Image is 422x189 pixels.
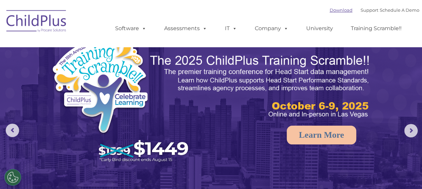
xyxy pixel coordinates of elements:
span: Phone number [93,72,122,77]
span: Last name [93,44,114,49]
a: Training Scramble!! [344,22,408,35]
a: Download [330,7,353,13]
img: ChildPlus by Procare Solutions [3,5,70,39]
a: University [299,22,340,35]
a: Company [248,22,295,35]
button: Cookies Settings [4,169,21,186]
a: Software [108,22,153,35]
a: Schedule A Demo [380,7,419,13]
a: Learn More [287,126,356,144]
a: Support [361,7,378,13]
a: Assessments [157,22,214,35]
font: | [330,7,419,13]
a: IT [218,22,244,35]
